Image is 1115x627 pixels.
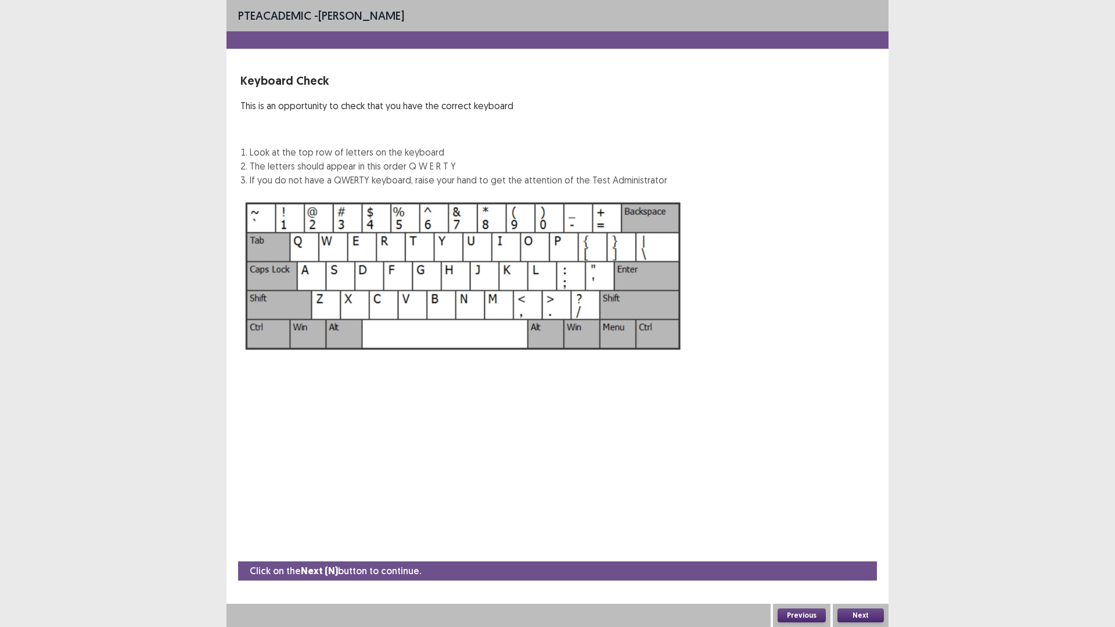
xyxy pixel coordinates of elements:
img: Keyboard Image [240,196,686,356]
p: - [PERSON_NAME] [238,7,404,24]
p: This is an opportunity to check that you have the correct keyboard [240,99,667,113]
li: If you do not have a QWERTY keyboard, raise your hand to get the attention of the Test Administrator [250,173,667,187]
span: PTE academic [238,8,311,23]
button: Next [837,608,884,622]
p: Keyboard Check [240,72,667,89]
button: Previous [778,608,826,622]
li: The letters should appear in this order Q W E R T Y [250,159,667,173]
p: Click on the button to continue. [250,564,421,578]
strong: Next (N) [301,565,338,577]
li: Look at the top row of letters on the keyboard [250,145,667,159]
